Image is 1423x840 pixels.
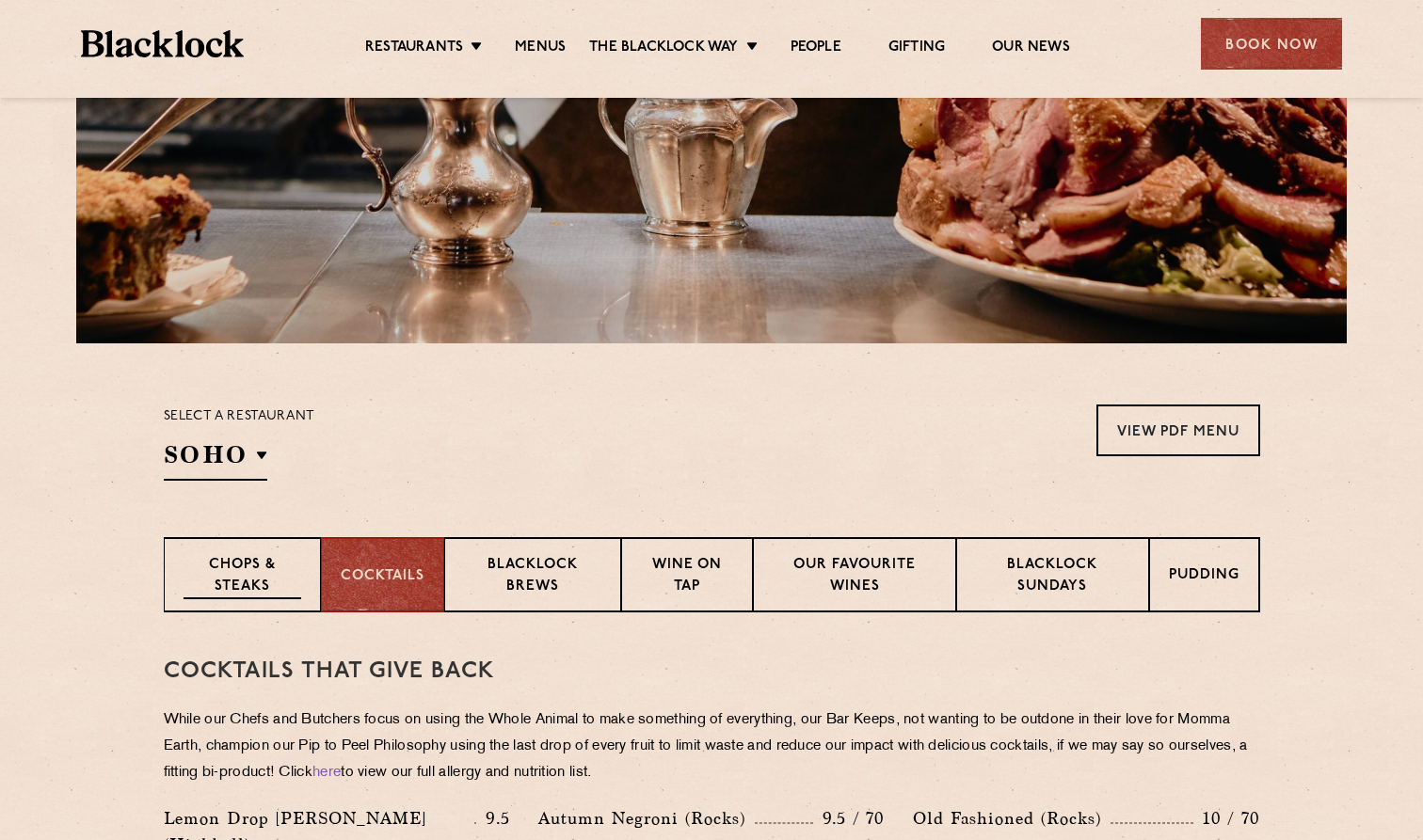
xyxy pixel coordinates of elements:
a: Gifting [888,39,945,59]
p: Blacklock Brews [464,555,601,599]
p: Blacklock Sundays [976,555,1129,599]
img: BL_Textured_Logo-footer-cropped.svg [81,30,244,57]
div: Book Now [1201,18,1342,70]
p: Cocktails [341,566,424,588]
p: While our Chefs and Butchers focus on using the Whole Animal to make something of everything, our... [164,707,1260,786]
p: Pudding [1169,565,1239,589]
a: Menus [515,39,566,59]
p: 9.5 / 70 [813,806,886,831]
p: Select a restaurant [164,404,315,429]
p: Autumn Negroni (Rocks) [538,805,755,832]
a: People [791,39,841,59]
a: here [312,766,341,780]
p: 9.5 [476,806,510,831]
p: 10 / 70 [1193,806,1260,831]
p: Our favourite wines [773,555,936,599]
a: Our News [992,39,1070,59]
a: The Blacklock Way [589,39,738,59]
p: Old Fashioned (Rocks) [913,805,1111,832]
h2: SOHO [164,438,267,481]
a: View PDF Menu [1096,404,1260,456]
a: Restaurants [365,39,463,59]
p: Chops & Steaks [184,555,301,599]
p: Wine on Tap [641,555,733,599]
h3: Cocktails That Give Back [164,659,1260,684]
